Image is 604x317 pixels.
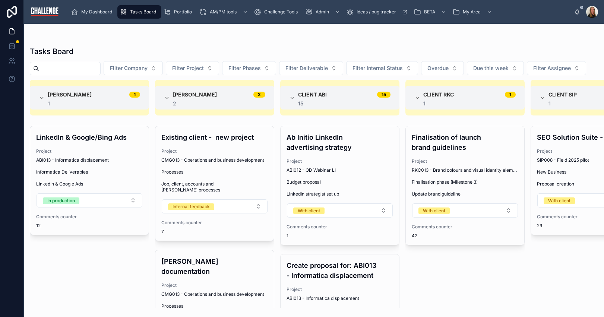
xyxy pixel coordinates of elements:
[36,223,143,229] span: 12
[548,91,577,98] span: Client SIP
[161,132,268,142] h4: Existing client - new project
[258,92,261,98] div: 2
[279,61,343,75] button: Select Button
[110,64,148,72] span: Filter Company
[412,179,518,185] span: Finalisation phase (Milestone 3)
[161,148,268,154] span: Project
[161,5,197,19] a: Portfolio
[423,91,454,98] span: Client RKC
[161,282,268,288] span: Project
[287,191,393,197] span: LinkedIn strategist set up
[463,9,481,15] span: My Area
[173,101,265,107] div: 2
[298,101,390,107] div: 15
[287,167,336,173] span: ABI012 - OD Webinar LI
[161,169,268,175] span: Processes
[48,101,140,107] div: 1
[548,197,570,204] div: With client
[412,203,518,218] button: Select Button
[357,9,396,15] span: Ideas / bug tracker
[36,148,143,154] span: Project
[30,6,60,18] img: App logo
[287,132,393,152] h4: Ab Initio LinkedIn advertising strategy
[287,224,393,230] span: Comments counter
[382,92,386,98] div: 15
[155,126,274,241] a: Existing client - new projectProjectCMG013 - Operations and business developmentProcessesJob, cli...
[405,126,525,245] a: Finalisation of launch brand guidelinesProjectRKC013 - Brand colours and visual identity elements...
[222,61,276,75] button: Select Button
[173,91,217,98] span: [PERSON_NAME]
[287,260,393,280] h4: Create proposal for: ABI013 - Informatica displacement
[285,64,328,72] span: Filter Deliverable
[423,101,516,107] div: 1
[36,157,109,163] span: ABI013 - Informatica displacement
[36,214,143,220] span: Comments counter
[162,199,268,213] button: Select Button
[467,61,524,75] button: Select Button
[48,91,92,98] span: [PERSON_NAME]
[161,220,268,226] span: Comments counter
[161,256,268,276] h4: [PERSON_NAME] documentation
[252,5,303,19] a: Challenge Tools
[303,5,344,19] a: Admin
[424,9,435,15] span: BETA
[412,224,518,230] span: Comments counter
[69,5,117,19] a: My Dashboard
[412,233,518,239] span: 42
[36,169,143,175] span: Informatica Deliverables
[473,64,509,72] span: Due this week
[161,157,264,163] span: CMG013 - Operations and business development
[36,181,143,187] span: LinkedIn & Google Ads
[104,61,163,75] button: Select Button
[47,197,75,204] div: In production
[161,229,268,235] span: 7
[172,64,204,72] span: Filter Project
[117,5,161,19] a: Tasks Board
[161,181,268,193] span: Job, client, accounts and [PERSON_NAME] processes
[81,9,112,15] span: My Dashboard
[352,64,403,72] span: Filter Internal Status
[423,207,445,214] div: With client
[527,61,586,75] button: Select Button
[316,9,329,15] span: Admin
[197,5,252,19] a: AM/PM tools
[166,61,219,75] button: Select Button
[264,9,298,15] span: Challenge Tools
[287,307,393,313] span: Sales
[210,9,237,15] span: AM/PM tools
[412,158,518,164] span: Project
[287,295,359,301] span: ABI013 - Informatica displacement
[30,126,149,235] a: LinkedIn & Google/Bing AdsProjectABI013 - Informatica displacementInformatica DeliverablesLinkedI...
[509,92,511,98] div: 1
[66,4,574,20] div: scrollable content
[130,9,156,15] span: Tasks Board
[173,203,210,210] div: Internal feedback
[344,5,411,19] a: Ideas / bug tracker
[346,61,418,75] button: Select Button
[287,179,393,185] span: Budget proposal
[174,9,192,15] span: Portfolio
[287,158,393,164] span: Project
[537,157,589,163] span: SIP008 - Field 2025 pilot
[298,207,320,214] div: With client
[412,132,518,152] h4: Finalisation of launch brand guidelines
[161,303,268,309] span: Processes
[134,92,136,98] div: 1
[228,64,261,72] span: Filter Phases
[30,46,73,57] h1: Tasks Board
[280,126,399,245] a: Ab Initio LinkedIn advertising strategyProjectABI012 - OD Webinar LIBudget proposalLinkedIn strat...
[287,203,393,218] button: Select Button
[161,291,264,297] span: CMG013 - Operations and business development
[450,5,496,19] a: My Area
[298,91,327,98] span: Client ABI
[411,5,450,19] a: BETA
[412,191,518,197] span: Update brand guideline
[287,233,393,239] span: 1
[533,64,571,72] span: Filter Assignee
[412,167,518,173] span: RKC013 - Brand colours and visual identity elements
[427,64,449,72] span: Overdue
[421,61,464,75] button: Select Button
[287,286,393,292] span: Project
[36,132,143,142] h4: LinkedIn & Google/Bing Ads
[37,193,142,207] button: Select Button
